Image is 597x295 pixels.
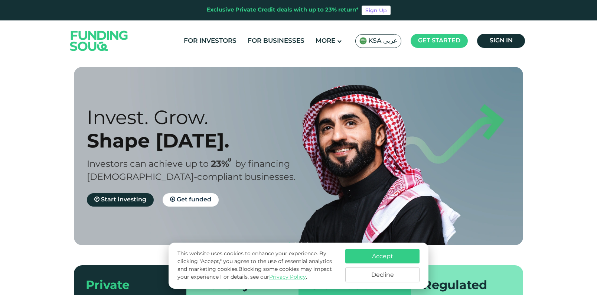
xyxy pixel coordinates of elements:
button: navigation [293,241,298,247]
a: Get funded [163,193,219,207]
a: For Investors [182,35,238,47]
span: More [316,38,335,44]
a: For Businesses [246,35,306,47]
span: Get funded [177,197,211,202]
span: Start investing [101,197,146,202]
img: Logo [63,22,136,59]
button: Decline [345,267,420,282]
div: Invest. Grow. [87,106,311,129]
img: SA Flag [359,37,367,45]
a: Privacy Policy [269,275,306,280]
div: Shape [DATE]. [87,129,311,152]
span: For details, see our . [220,275,307,280]
p: This website uses cookies to enhance your experience. By clicking "Accept," you agree to the use ... [177,250,338,281]
span: Investors can achieve up to [87,160,209,169]
button: navigation [287,241,293,247]
span: Blocking some cookies may impact your experience [177,267,332,280]
span: Sign in [490,38,513,43]
i: 23% IRR (expected) ~ 15% Net yield (expected) [228,158,231,162]
button: navigation [304,241,310,247]
a: Sign Up [362,6,391,15]
button: Accept [345,249,420,263]
span: 23% [211,160,235,169]
button: navigation [298,241,304,247]
a: Start investing [87,193,154,207]
span: Get started [418,38,460,43]
span: KSA عربي [368,37,397,45]
div: Exclusive Private Credit deals with up to 23% return* [206,6,359,14]
a: Sign in [477,34,525,48]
